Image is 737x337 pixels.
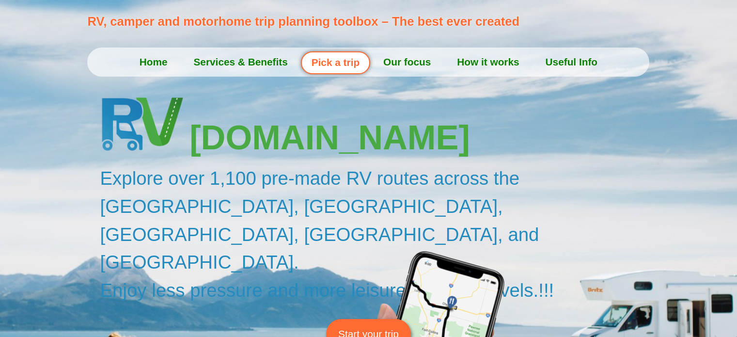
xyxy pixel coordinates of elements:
[533,50,611,74] a: Useful Info
[444,50,532,74] a: How it works
[181,50,301,74] a: Services & Benefits
[87,50,649,74] nav: Menu
[301,51,370,74] a: Pick a trip
[100,164,655,304] h2: Explore over 1,100 pre-made RV routes across the [GEOGRAPHIC_DATA], [GEOGRAPHIC_DATA], [GEOGRAPHI...
[126,50,181,74] a: Home
[370,50,444,74] a: Our focus
[189,121,654,155] h3: [DOMAIN_NAME]
[87,12,655,31] p: RV, camper and motorhome trip planning toolbox – The best ever created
